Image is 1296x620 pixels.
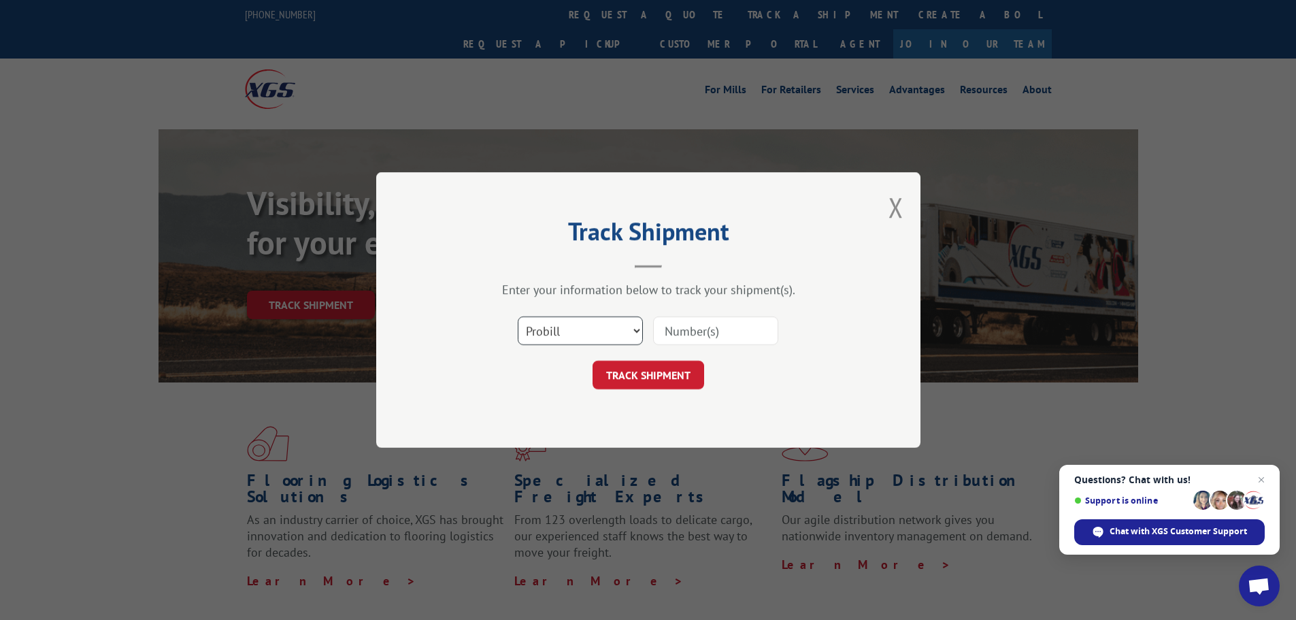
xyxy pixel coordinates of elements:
[888,189,903,225] button: Close modal
[1074,495,1189,506] span: Support is online
[593,361,704,389] button: TRACK SHIPMENT
[1239,566,1280,606] div: Open chat
[653,316,778,345] input: Number(s)
[1074,519,1265,545] div: Chat with XGS Customer Support
[444,222,852,248] h2: Track Shipment
[1074,474,1265,485] span: Questions? Chat with us!
[1110,525,1247,538] span: Chat with XGS Customer Support
[1253,472,1269,488] span: Close chat
[444,282,852,297] div: Enter your information below to track your shipment(s).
